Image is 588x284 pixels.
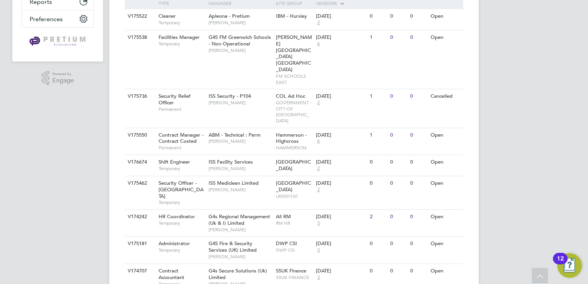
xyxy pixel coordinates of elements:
span: Permanent [159,106,205,112]
span: [PERSON_NAME] [209,47,272,53]
div: 2 [368,210,388,224]
div: V174242 [126,210,153,224]
div: Cancelled [429,89,462,104]
div: 0 [408,30,428,45]
div: 0 [408,210,428,224]
span: [PERSON_NAME][GEOGRAPHIC_DATA] [GEOGRAPHIC_DATA] [276,34,312,73]
div: 0 [388,9,408,23]
span: U0000150 [276,193,312,199]
div: 0 [368,176,388,190]
a: Powered byEngage [42,71,74,85]
div: 0 [388,155,408,169]
div: 0 [408,264,428,278]
span: Cleaner [159,13,176,19]
div: V175462 [126,176,153,190]
div: [DATE] [316,34,366,41]
a: Go to home page [22,35,94,48]
span: All RM [276,213,291,220]
div: V175522 [126,9,153,23]
div: 0 [408,176,428,190]
div: 0 [408,9,428,23]
div: [DATE] [316,268,366,274]
div: 0 [408,128,428,142]
span: [PERSON_NAME] [209,138,272,144]
span: 6 [316,138,321,145]
span: [GEOGRAPHIC_DATA] [276,159,311,172]
span: SSUK Finance [276,267,306,274]
img: pretium-logo-retina.png [27,35,88,48]
span: ISS Facility Services [209,159,253,165]
div: V175550 [126,128,153,142]
span: Administrator [159,240,190,247]
span: [GEOGRAPHIC_DATA] [276,180,311,193]
span: Security Relief Officer [159,93,190,106]
div: Open [429,9,462,23]
span: COL Ad Hoc [276,93,305,99]
div: 0 [368,264,388,278]
span: IBM - Hursley [276,13,307,19]
span: 6 [316,41,321,47]
span: Contract Accountant [159,267,184,281]
div: [DATE] [316,241,366,247]
div: 0 [388,89,408,104]
div: Open [429,128,462,142]
div: Open [429,237,462,251]
div: 0 [388,210,408,224]
span: ISS Security - P104 [209,93,251,99]
span: G4s Regional Management (Uk & I) Limited [209,213,270,226]
span: 2 [316,100,321,106]
div: [DATE] [316,214,366,220]
span: Powered by [52,71,74,77]
span: FM SCHOOLS EAST [276,73,312,85]
span: 2 [316,20,321,26]
span: Contract Manager - Contract Costed [159,132,204,145]
span: Engage [52,77,74,84]
div: 1 [368,30,388,45]
div: 0 [408,155,428,169]
span: HR Coordinator [159,213,195,220]
span: Hammerson - Highcross [276,132,307,145]
div: V175538 [126,30,153,45]
div: Open [429,210,462,224]
div: 12 [557,259,564,269]
div: V174707 [126,264,153,278]
span: ABM - Technical : Perm [209,132,261,138]
div: 0 [388,30,408,45]
span: Security Officer - [GEOGRAPHIC_DATA] [159,180,204,199]
div: 0 [368,9,388,23]
span: 3 [316,247,321,254]
span: 3 [316,220,321,227]
span: Preferences [30,15,63,23]
span: Permanent [159,145,205,151]
div: 1 [368,89,388,104]
div: [DATE] [316,159,366,165]
span: Facilities Manager [159,34,200,40]
span: Shift Engineer [159,159,190,165]
span: [PERSON_NAME] [209,254,272,260]
span: 2 [316,165,321,172]
span: DWP CSI [276,247,312,253]
span: [PERSON_NAME] [209,100,272,106]
span: DWP CSI [276,240,297,247]
div: 0 [388,128,408,142]
span: [PERSON_NAME] [209,227,272,233]
span: HAMMERSON [276,145,312,151]
span: Temporary [159,41,205,47]
div: V176674 [126,155,153,169]
span: Apleona - Pretium [209,13,250,19]
span: Temporary [159,20,205,26]
div: 0 [368,237,388,251]
span: G4s Secure Solutions (Uk) Limited [209,267,267,281]
span: Temporary [159,247,205,253]
button: Open Resource Center, 12 new notifications [557,253,582,278]
div: V175736 [126,89,153,104]
div: 0 [388,237,408,251]
div: Open [429,264,462,278]
div: [DATE] [316,13,366,20]
div: 1 [368,128,388,142]
span: G4S Fire & Security Services (UK) Limited [209,240,257,253]
span: SSUK FINANCE [276,274,312,281]
span: Temporary [159,199,205,205]
div: [DATE] [316,180,366,187]
span: RM HR [276,220,312,226]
